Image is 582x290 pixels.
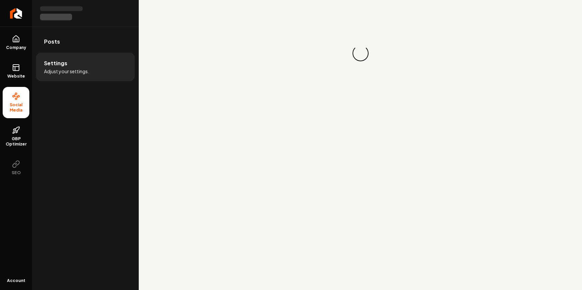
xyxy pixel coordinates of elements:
[5,74,28,79] span: Website
[44,38,60,46] span: Posts
[10,8,22,19] img: Rebolt Logo
[36,31,135,52] a: Posts
[3,30,29,56] a: Company
[353,45,369,61] div: Loading
[3,58,29,84] a: Website
[3,102,29,113] span: Social Media
[3,121,29,152] a: GBP Optimizer
[3,155,29,181] button: SEO
[44,68,89,75] span: Adjust your settings.
[7,278,25,283] span: Account
[3,45,29,50] span: Company
[44,59,67,67] span: Settings
[9,170,23,175] span: SEO
[3,136,29,147] span: GBP Optimizer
